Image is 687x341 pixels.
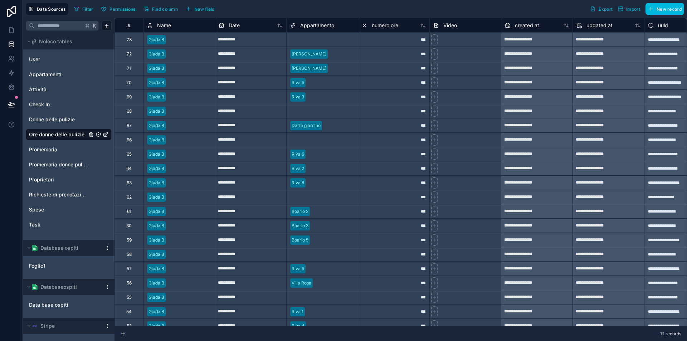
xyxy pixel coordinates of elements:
[157,22,171,29] span: Name
[127,137,132,143] div: 66
[615,3,643,15] button: Import
[148,122,164,129] div: Giada B
[183,4,217,14] button: New field
[127,209,131,214] div: 61
[148,36,164,43] div: Giada B
[29,146,57,153] span: Promemoria
[515,22,539,29] span: created at
[127,108,132,114] div: 68
[29,101,87,108] a: Check In
[148,323,164,329] div: Giada B
[26,159,112,170] div: Promemoria donne pulizia
[29,146,87,153] a: Promemoria
[443,22,457,29] span: Video
[127,123,132,128] div: 67
[98,4,138,14] button: Permissions
[292,223,308,229] div: Boario 3
[126,80,132,86] div: 70
[127,151,132,157] div: 65
[292,180,304,186] div: Riva 8
[148,180,164,186] div: Giada B
[148,151,164,157] div: Giada B
[126,309,132,315] div: 54
[29,56,40,63] span: User
[26,321,102,331] button: Stripe
[148,51,164,57] div: Giada B
[148,280,164,286] div: Giada B
[29,86,87,93] a: Attività
[292,65,326,72] div: [PERSON_NAME]
[26,243,102,253] button: Google Sheets logoDatabase ospiti
[586,22,613,29] span: updated at
[152,6,178,12] span: Find column
[127,280,132,286] div: 56
[148,194,164,200] div: Giada B
[26,69,112,80] div: Appartamenti
[29,71,87,78] a: Appartamenti
[127,180,132,186] div: 63
[292,122,321,129] div: Darfo giardino
[657,6,682,12] span: New record
[148,65,164,72] div: Giada B
[141,4,180,14] button: Find column
[29,56,87,63] a: User
[29,131,84,138] span: Ore donne delle pulizie
[109,6,135,12] span: Permissions
[126,166,132,171] div: 64
[588,3,615,15] button: Export
[148,94,164,100] div: Giada B
[29,221,87,228] a: Task
[148,237,164,243] div: Giada B
[148,308,164,315] div: Giada B
[29,176,87,183] a: Proprietari
[148,266,164,272] div: Giada B
[29,262,45,269] span: Foglio1
[292,151,304,157] div: Riva 6
[126,223,132,229] div: 60
[32,284,38,290] img: Google Sheets logo
[626,6,640,12] span: Import
[29,301,68,308] span: Data base ospiti
[32,323,38,329] img: svg+xml,%3c
[292,165,304,172] div: Riva 2
[300,22,334,29] span: Appartamento
[148,108,164,115] div: Giada B
[194,6,215,12] span: New field
[148,223,164,229] div: Giada B
[29,101,50,108] span: Check In
[26,36,107,47] button: Noloco tables
[29,206,44,213] span: Spese
[29,176,54,183] span: Proprietari
[120,23,138,28] div: #
[29,116,87,123] a: Donne delle pulizie
[29,191,87,198] a: Richieste di prenotazione future
[29,86,47,93] span: Attività
[29,161,87,168] a: Promemoria donne pulizia
[40,322,55,330] span: Stripe
[26,84,112,95] div: Attività
[148,79,164,86] div: Giada B
[127,294,132,300] div: 55
[292,94,304,100] div: Riva 3
[148,208,164,215] div: Giada B
[26,174,112,185] div: Proprietari
[292,308,303,315] div: Riva 1
[292,323,304,329] div: Riva 4
[26,144,112,155] div: Promemoria
[599,6,613,12] span: Export
[26,299,112,311] div: Data base ospiti
[40,244,78,252] span: Database ospiti
[39,38,72,45] span: Noloco tables
[29,206,87,213] a: Spese
[292,208,308,215] div: Boario 2
[372,22,398,29] span: numero ore
[292,280,311,286] div: Villa Rosa
[26,204,112,215] div: Spese
[26,282,102,292] button: Google Sheets logoDatabaseospiti
[229,22,240,29] span: Date
[658,22,668,29] span: uuid
[82,6,93,12] span: Filter
[148,294,164,301] div: Giada B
